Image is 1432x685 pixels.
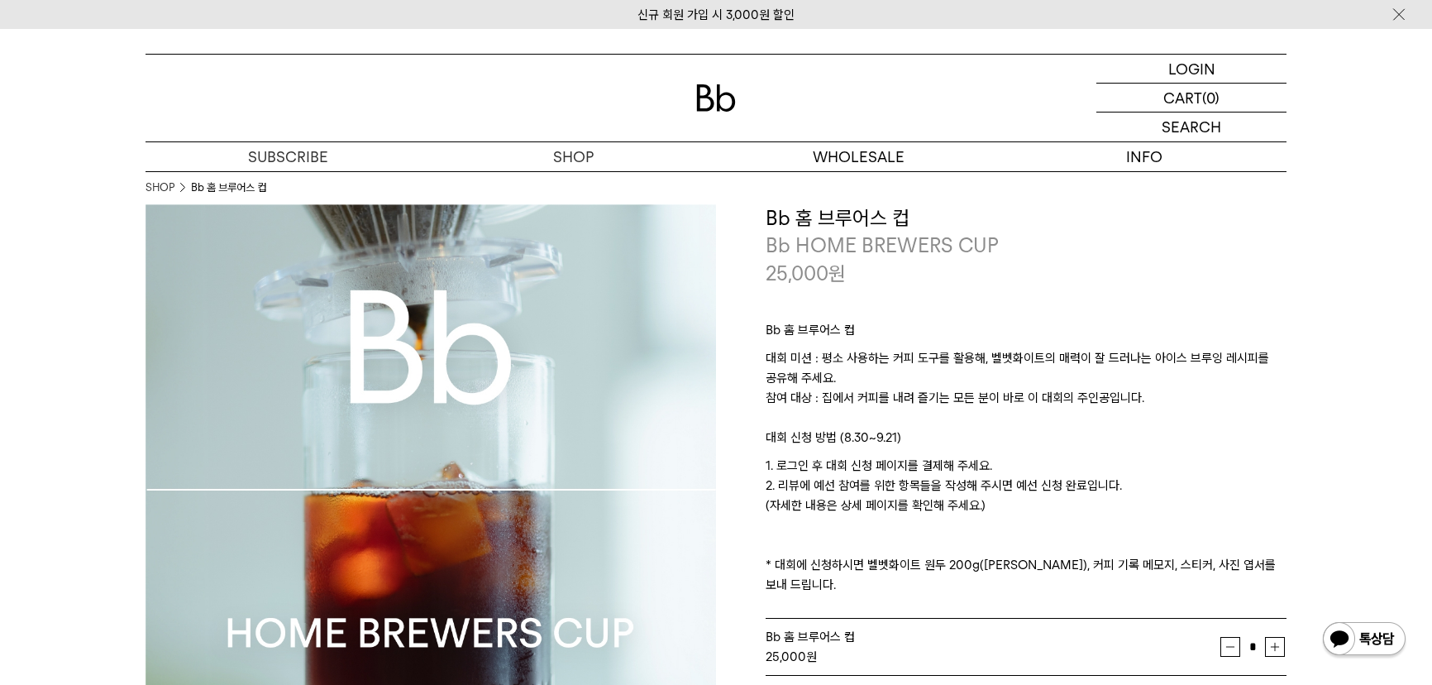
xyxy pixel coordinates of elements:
span: 원 [828,261,846,285]
div: 원 [766,647,1220,667]
p: Bb HOME BREWERS CUP [766,232,1286,260]
p: 대회 신청 방법 (8.30~9.21) [766,428,1286,456]
span: Bb 홈 브루어스 컵 [766,630,855,644]
a: SHOP [146,180,174,196]
a: SHOP [431,142,716,171]
a: 신규 회원 가입 시 3,000원 할인 [637,7,795,22]
p: 대회 미션 : 평소 사용하는 커피 도구를 활용해, 벨벳화이트의 매력이 잘 드러나는 아이스 브루잉 레시피를 공유해 주세요. 참여 대상 : 집에서 커피를 내려 즐기는 모든 분이 ... [766,348,1286,428]
img: 카카오톡 채널 1:1 채팅 버튼 [1321,620,1407,660]
p: Bb 홈 브루어스 컵 [766,320,1286,348]
button: 감소 [1220,637,1240,657]
p: (0) [1202,84,1220,112]
img: 로고 [696,84,736,112]
p: SEARCH [1162,113,1221,141]
a: CART (0) [1096,84,1286,113]
a: LOGIN [1096,55,1286,84]
p: 1. 로그인 후 대회 신청 페이지를 결제해 주세요. 2. 리뷰에 예선 참여를 위한 항목들을 작성해 주시면 예선 신청 완료입니다. (자세한 내용은 상세 페이지를 확인해 주세요.... [766,456,1286,595]
button: 증가 [1265,637,1285,657]
p: LOGIN [1168,55,1215,83]
p: WHOLESALE [716,142,1001,171]
strong: 25,000 [766,649,806,664]
p: 25,000 [766,260,846,288]
h3: Bb 홈 브루어스 컵 [766,204,1286,232]
p: INFO [1001,142,1286,171]
a: SUBSCRIBE [146,142,431,171]
li: Bb 홈 브루어스 컵 [191,180,266,196]
p: CART [1163,84,1202,112]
